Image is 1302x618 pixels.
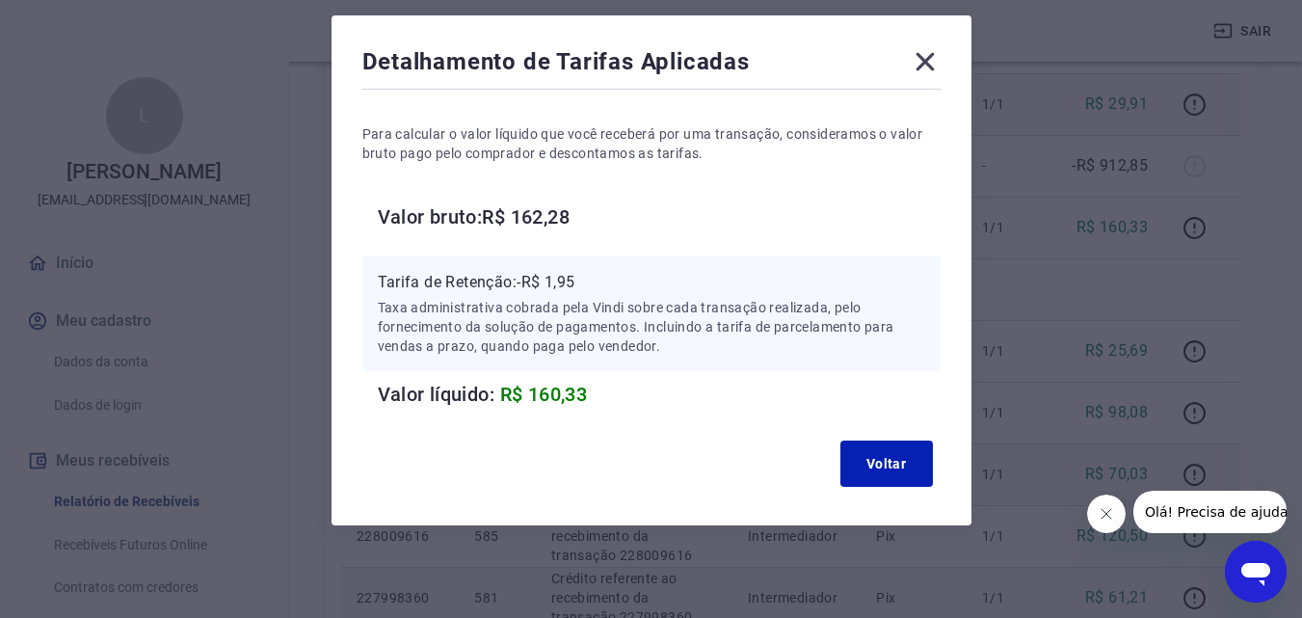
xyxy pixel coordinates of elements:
[12,13,162,29] span: Olá! Precisa de ajuda?
[1087,495,1126,533] iframe: Fechar mensagem
[378,202,941,232] h6: Valor bruto: R$ 162,28
[840,441,933,487] button: Voltar
[378,271,925,294] p: Tarifa de Retenção: -R$ 1,95
[378,379,941,410] h6: Valor líquido:
[378,298,925,356] p: Taxa administrativa cobrada pela Vindi sobre cada transação realizada, pelo fornecimento da soluç...
[362,124,941,163] p: Para calcular o valor líquido que você receberá por uma transação, consideramos o valor bruto pag...
[500,383,588,406] span: R$ 160,33
[362,46,941,85] div: Detalhamento de Tarifas Aplicadas
[1133,491,1287,533] iframe: Mensagem da empresa
[1225,541,1287,603] iframe: Botão para abrir a janela de mensagens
